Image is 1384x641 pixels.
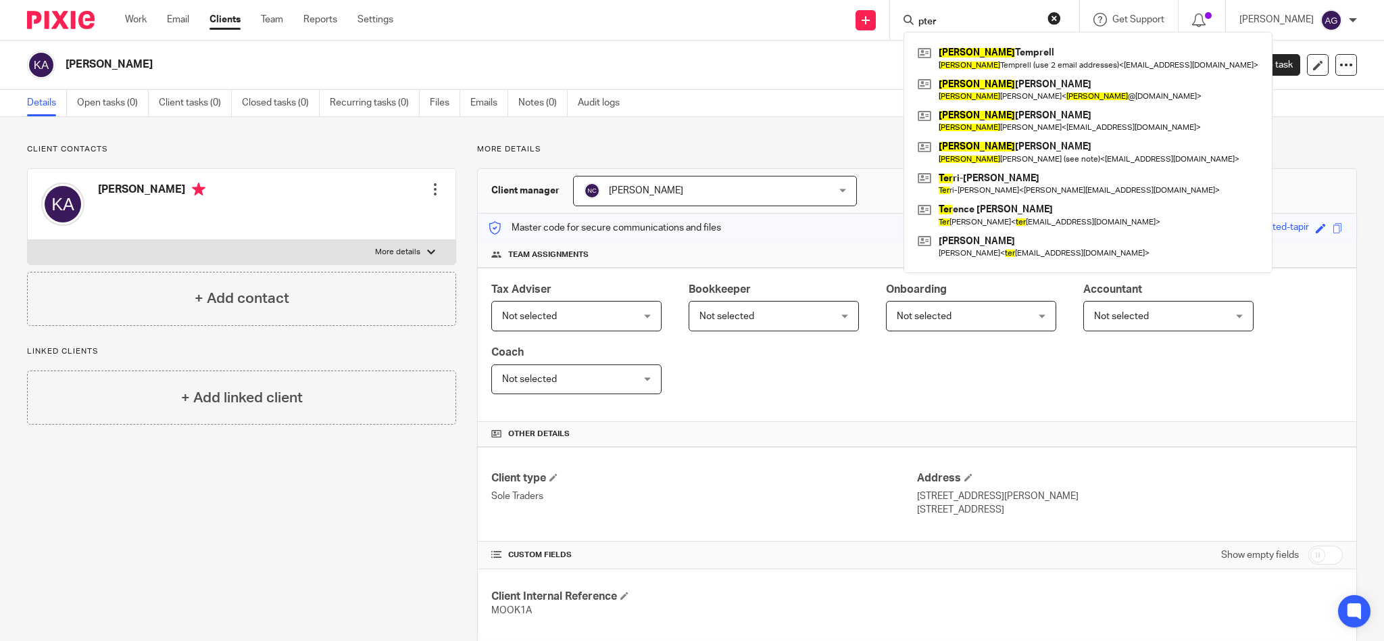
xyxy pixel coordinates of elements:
[477,144,1357,155] p: More details
[330,90,420,116] a: Recurring tasks (0)
[27,90,67,116] a: Details
[609,186,683,195] span: [PERSON_NAME]
[491,590,917,604] h4: Client Internal Reference
[917,16,1039,28] input: Search
[488,221,721,235] p: Master code for secure communications and files
[491,347,524,358] span: Coach
[303,13,337,26] a: Reports
[886,284,947,295] span: Onboarding
[491,490,917,503] p: Sole Traders
[357,13,393,26] a: Settings
[491,606,532,615] span: MOOK1A
[261,13,283,26] a: Team
[27,51,55,79] img: svg%3E
[491,550,917,561] h4: CUSTOM FIELDS
[508,250,589,260] span: Team assignments
[1083,284,1142,295] span: Accountant
[491,184,560,197] h3: Client manager
[689,284,751,295] span: Bookkeeper
[66,57,974,72] h2: [PERSON_NAME]
[125,13,147,26] a: Work
[1239,13,1314,26] p: [PERSON_NAME]
[98,183,205,199] h4: [PERSON_NAME]
[181,387,303,408] h4: + Add linked client
[897,312,951,321] span: Not selected
[917,503,1343,517] p: [STREET_ADDRESS]
[242,90,320,116] a: Closed tasks (0)
[77,90,149,116] a: Open tasks (0)
[1221,548,1299,562] label: Show empty fields
[41,183,84,226] img: svg%3E
[209,13,241,26] a: Clients
[1320,9,1342,31] img: svg%3E
[27,144,456,155] p: Client contacts
[518,90,568,116] a: Notes (0)
[502,312,557,321] span: Not selected
[27,346,456,357] p: Linked clients
[502,375,557,384] span: Not selected
[491,471,917,485] h4: Client type
[699,312,754,321] span: Not selected
[1112,15,1164,24] span: Get Support
[470,90,508,116] a: Emails
[491,284,551,295] span: Tax Adviser
[508,429,570,440] span: Other details
[167,13,189,26] a: Email
[159,90,232,116] a: Client tasks (0)
[578,90,630,116] a: Audit logs
[917,471,1343,485] h4: Address
[584,183,600,199] img: svg%3E
[195,288,289,309] h4: + Add contact
[192,183,205,196] i: Primary
[430,90,460,116] a: Files
[27,11,95,29] img: Pixie
[1047,11,1061,25] button: Clear
[917,490,1343,503] p: [STREET_ADDRESS][PERSON_NAME]
[375,247,420,258] p: More details
[1094,312,1149,321] span: Not selected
